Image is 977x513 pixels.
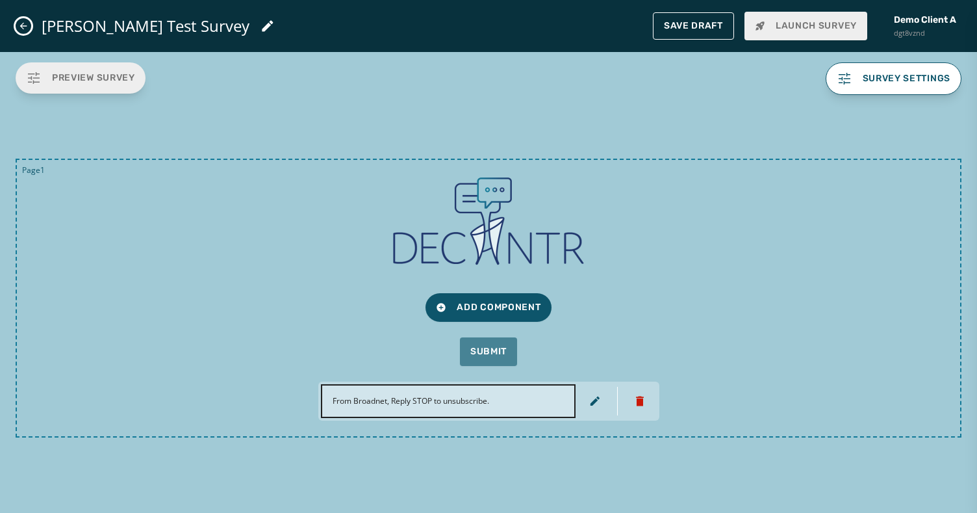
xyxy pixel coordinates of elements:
[436,301,540,314] span: Add Component
[425,293,551,322] button: Add Component
[42,16,249,36] span: [PERSON_NAME] Test Survey
[333,396,564,406] p: From Broadnet, Reply STOP to unsubscribe.
[755,20,857,33] span: Launch Survey
[470,345,507,358] span: Submit
[664,21,723,31] span: Save Draft
[894,14,956,27] span: Demo Client A
[16,62,146,94] button: Preview Survey
[653,12,734,40] button: Save Draft
[391,176,586,267] img: thumb.png
[460,337,517,366] button: Submit
[863,73,951,84] span: Survey settings
[826,62,962,95] button: Survey settings
[22,165,45,176] span: Page 1
[744,12,867,40] button: Launch Survey
[52,72,135,85] span: Preview Survey
[894,28,956,39] span: dgt8vznd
